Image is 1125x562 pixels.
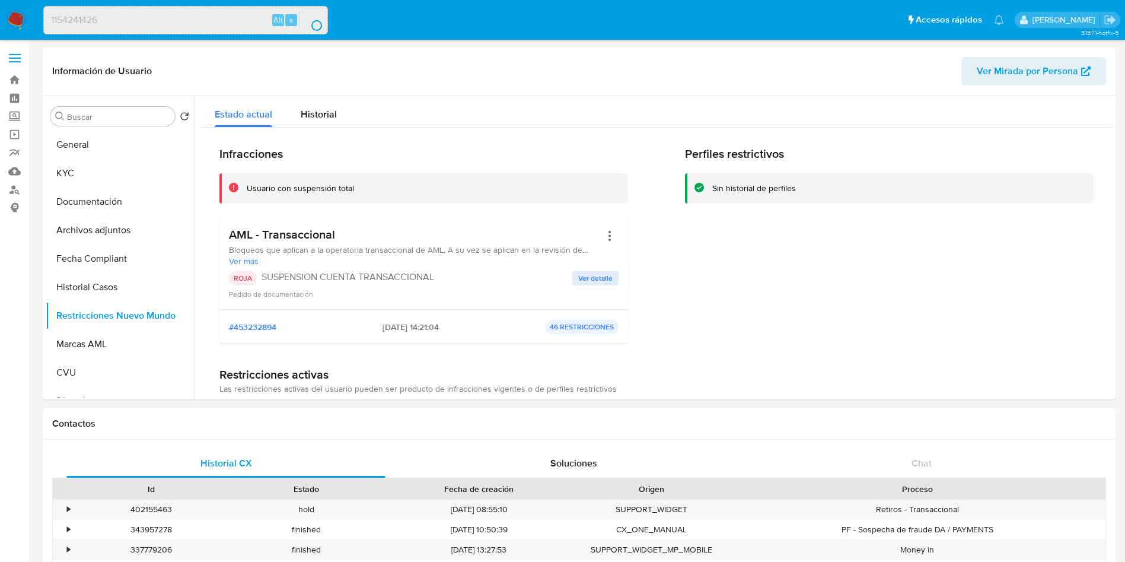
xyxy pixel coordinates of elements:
[67,112,170,122] input: Buscar
[46,387,194,415] button: Direcciones
[1104,14,1116,26] a: Salir
[67,504,70,515] div: •
[237,483,376,495] div: Estado
[273,14,283,26] span: Alt
[67,544,70,555] div: •
[46,159,194,188] button: KYC
[46,301,194,330] button: Restricciones Nuevo Mundo
[729,500,1105,519] div: Retiros - Transaccional
[384,520,574,539] div: [DATE] 10:50:39
[299,12,323,28] button: search-icon
[916,14,982,26] span: Accesos rápidos
[200,456,252,470] span: Historial CX
[52,65,152,77] h1: Información de Usuario
[550,456,597,470] span: Soluciones
[729,540,1105,560] div: Money in
[74,540,229,560] div: 337779206
[82,483,221,495] div: Id
[384,540,574,560] div: [DATE] 13:27:53
[46,273,194,301] button: Historial Casos
[46,330,194,358] button: Marcas AML
[977,57,1078,85] span: Ver Mirada por Persona
[729,520,1105,539] div: PF - Sospecha de fraude DA / PAYMENTS
[180,112,189,125] button: Volver al orden por defecto
[67,524,70,535] div: •
[46,245,194,273] button: Fecha Compliant
[229,500,384,519] div: hold
[574,540,729,560] div: SUPPORT_WIDGET_MP_MOBILE
[1032,14,1099,26] p: sandra.helbardt@mercadolibre.com
[738,483,1097,495] div: Proceso
[44,12,327,28] input: Buscar usuario o caso...
[582,483,721,495] div: Origen
[74,520,229,539] div: 343957278
[574,500,729,519] div: SUPPORT_WIDGET
[74,500,229,519] div: 402155463
[229,540,384,560] div: finished
[52,418,1106,430] h1: Contactos
[574,520,729,539] div: CX_ONE_MANUAL
[994,15,1004,25] a: Notificaciones
[912,456,932,470] span: Chat
[46,216,194,245] button: Archivos adjuntos
[384,500,574,519] div: [DATE] 08:55:10
[961,57,1106,85] button: Ver Mirada por Persona
[393,483,566,495] div: Fecha de creación
[55,112,65,121] button: Buscar
[289,14,293,26] span: s
[46,131,194,159] button: General
[46,188,194,216] button: Documentación
[229,520,384,539] div: finished
[46,358,194,387] button: CVU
